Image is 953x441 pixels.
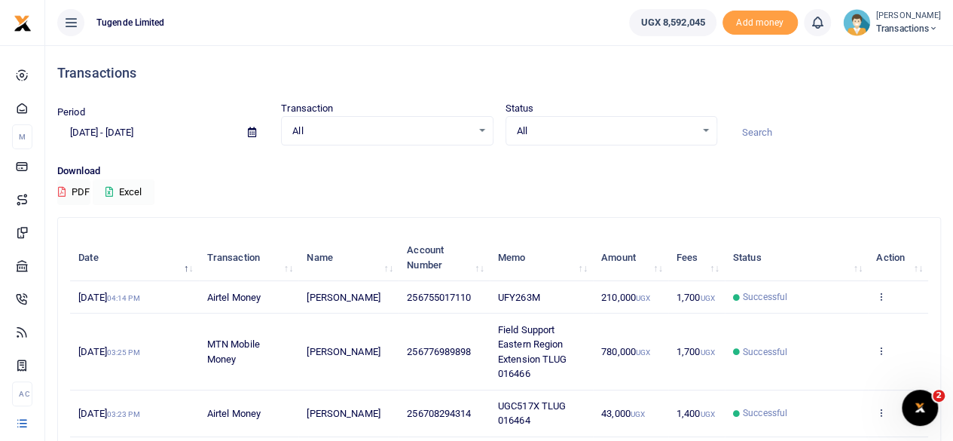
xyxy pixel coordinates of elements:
span: 1,700 [677,346,715,357]
span: [DATE] [78,292,139,303]
span: All [517,124,695,139]
span: [PERSON_NAME] [307,408,380,419]
span: Transactions [876,22,941,35]
th: Status: activate to sort column ascending [725,234,868,281]
span: [DATE] [78,408,139,419]
a: logo-small logo-large logo-large [14,17,32,28]
label: Status [506,101,534,116]
label: Period [57,105,85,120]
span: Field Support Eastern Region Extension TLUG 016466 [498,324,567,380]
span: [PERSON_NAME] [307,292,380,303]
button: Excel [93,179,154,205]
span: 1,700 [677,292,715,303]
label: Transaction [281,101,333,116]
img: profile-user [843,9,870,36]
span: UGX 8,592,045 [640,15,704,30]
small: [PERSON_NAME] [876,10,941,23]
span: 43,000 [601,408,645,419]
th: Memo: activate to sort column ascending [490,234,593,281]
small: 04:14 PM [107,294,140,302]
span: Successful [743,345,787,359]
a: UGX 8,592,045 [629,9,716,36]
h4: Transactions [57,65,941,81]
span: 1,400 [677,408,715,419]
span: [DATE] [78,346,139,357]
li: Ac [12,381,32,406]
span: 256708294314 [407,408,471,419]
a: Add money [722,16,798,27]
span: Airtel Money [207,292,261,303]
th: Amount: activate to sort column ascending [593,234,668,281]
p: Download [57,164,941,179]
small: UGX [631,410,645,418]
span: Airtel Money [207,408,261,419]
span: UFY263M [498,292,540,303]
small: UGX [700,294,714,302]
small: 03:23 PM [107,410,140,418]
input: Search [729,120,941,145]
th: Action: activate to sort column ascending [868,234,928,281]
a: profile-user [PERSON_NAME] Transactions [843,9,941,36]
input: select period [57,120,236,145]
span: 780,000 [601,346,650,357]
th: Name: activate to sort column ascending [298,234,399,281]
small: 03:25 PM [107,348,140,357]
th: Account Number: activate to sort column ascending [399,234,490,281]
span: [PERSON_NAME] [307,346,380,357]
iframe: Intercom live chat [902,390,938,426]
th: Date: activate to sort column descending [70,234,199,281]
button: PDF [57,179,90,205]
span: 256755017110 [407,292,471,303]
small: UGX [636,348,650,357]
span: Add money [722,11,798,35]
li: Wallet ballance [623,9,722,36]
span: All [292,124,471,139]
li: M [12,124,32,149]
span: UGC517X TLUG 016464 [498,400,566,427]
span: Tugende Limited [90,16,171,29]
span: 2 [933,390,945,402]
small: UGX [636,294,650,302]
span: Successful [743,290,787,304]
li: Toup your wallet [722,11,798,35]
span: Successful [743,406,787,420]
span: 210,000 [601,292,650,303]
th: Fees: activate to sort column ascending [668,234,725,281]
small: UGX [700,348,714,357]
span: 256776989898 [407,346,471,357]
span: MTN Mobile Money [207,338,260,365]
th: Transaction: activate to sort column ascending [199,234,299,281]
small: UGX [700,410,714,418]
img: logo-small [14,14,32,32]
